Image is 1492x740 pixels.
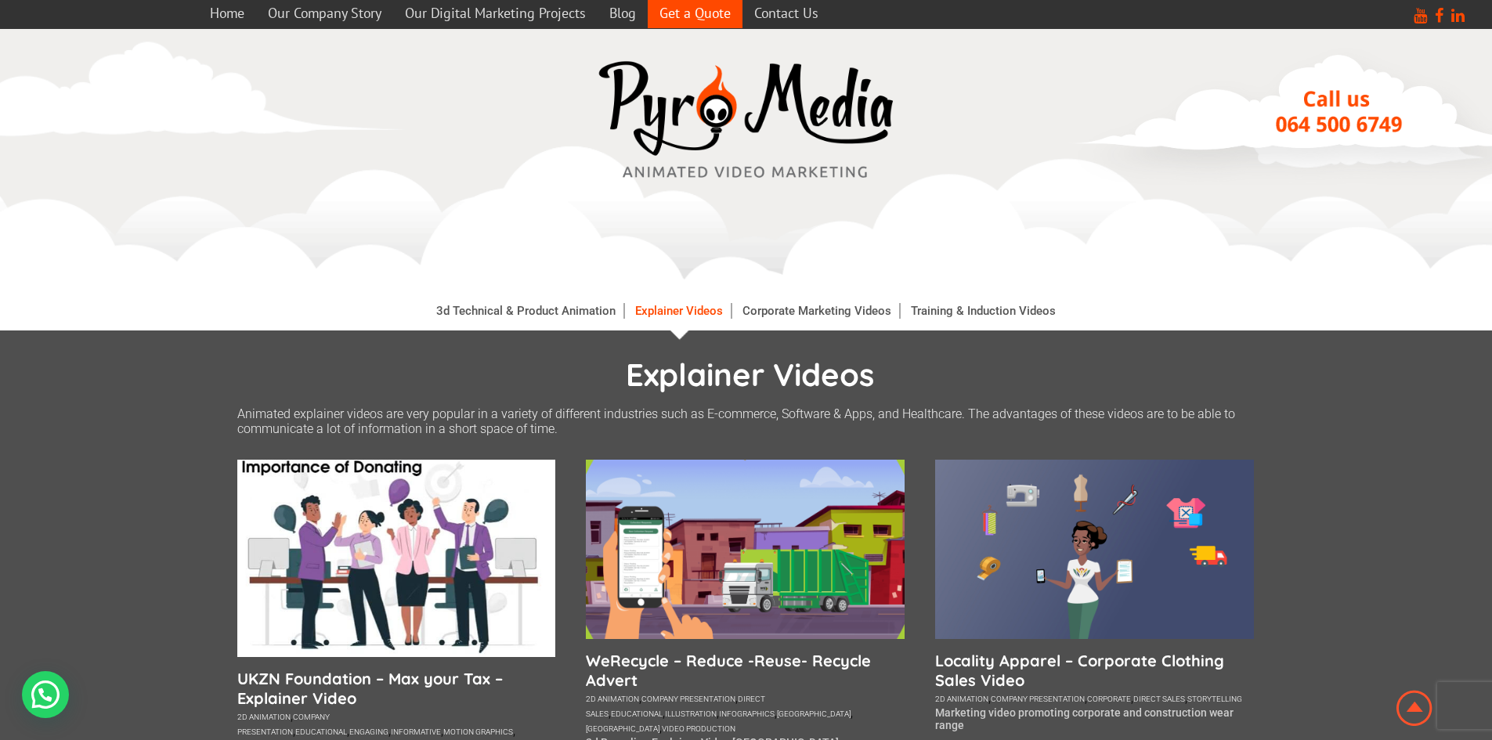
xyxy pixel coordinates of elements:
[1393,688,1436,729] img: Animation Studio South Africa
[935,690,1254,705] div: , , , ,
[237,669,556,708] a: UKZN Foundation – Max your Tax – Explainer Video
[611,709,663,718] a: educational
[641,695,735,703] a: company presentation
[237,713,291,721] a: 2d animation
[1087,695,1131,703] a: corporate
[391,727,441,736] a: informative
[935,695,988,703] a: 2d animation
[586,695,639,703] a: 2d animation
[443,727,513,736] a: motion graphics
[586,724,659,733] a: [GEOGRAPHIC_DATA]
[295,727,347,736] a: educational
[735,303,900,319] a: Corporate Marketing Videos
[590,52,903,188] img: video marketing media company westville durban logo
[935,706,1254,731] p: Marketing video promoting corporate and construction wear range
[349,727,388,736] a: engaging
[586,690,905,735] div: , , , , , , , ,
[935,651,1254,690] a: Locality Apparel – Corporate Clothing Sales Video
[428,303,624,319] a: 3d Technical & Product Animation
[665,709,717,718] a: illustration
[627,303,732,319] a: Explainer Videos
[1187,695,1242,703] a: storytelling
[1133,695,1185,703] a: direct sales
[586,651,905,690] a: WeRecycle – Reduce -Reuse- Recycle Advert
[590,52,903,191] a: video marketing media company westville durban logo
[245,355,1255,394] h1: Explainer Videos
[719,709,775,718] a: infographics
[777,709,851,718] a: [GEOGRAPHIC_DATA]
[662,724,735,733] a: video production
[991,695,1085,703] a: company presentation
[237,406,1255,436] p: Animated explainer videos are very popular in a variety of different industries such as E-commerc...
[903,303,1064,319] a: Training & Induction Videos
